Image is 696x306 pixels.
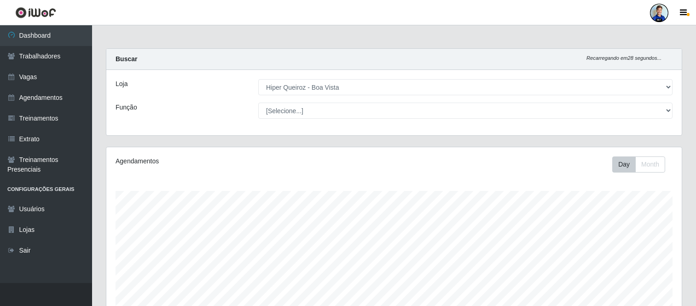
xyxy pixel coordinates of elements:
strong: Buscar [116,55,137,63]
div: Agendamentos [116,156,340,166]
div: Toolbar with button groups [612,156,673,173]
button: Day [612,156,636,173]
div: First group [612,156,665,173]
label: Função [116,103,137,112]
button: Month [635,156,665,173]
i: Recarregando em 28 segundos... [586,55,661,61]
label: Loja [116,79,128,89]
img: CoreUI Logo [15,7,56,18]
